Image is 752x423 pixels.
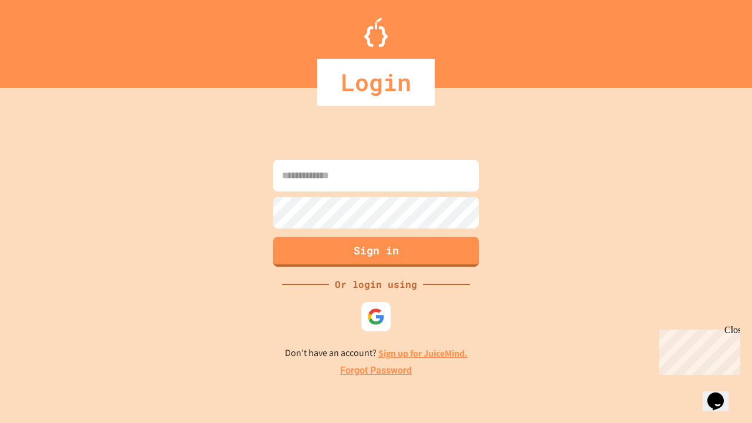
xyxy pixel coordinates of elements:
p: Don't have an account? [285,346,468,361]
div: Or login using [329,277,423,291]
a: Forgot Password [340,364,412,378]
div: Login [317,59,435,106]
iframe: chat widget [703,376,740,411]
button: Sign in [273,237,479,267]
div: Chat with us now!Close [5,5,81,75]
img: Logo.svg [364,18,388,47]
img: google-icon.svg [367,308,385,325]
iframe: chat widget [654,325,740,375]
a: Sign up for JuiceMind. [378,347,468,360]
